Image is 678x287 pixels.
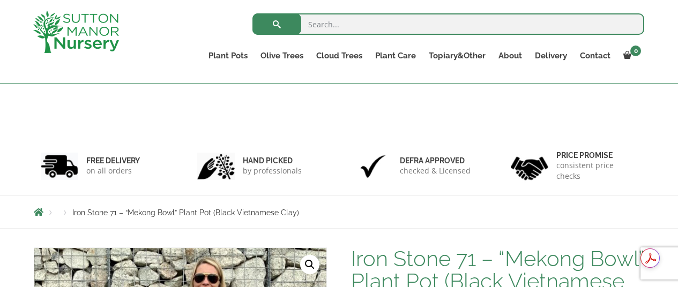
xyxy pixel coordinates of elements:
a: Plant Pots [202,48,254,63]
span: Iron Stone 71 – “Mekong Bowl” Plant Pot (Black Vietnamese Clay) [72,208,299,217]
img: 1.jpg [41,153,78,180]
a: 0 [617,48,644,63]
h6: FREE DELIVERY [86,156,140,165]
a: Delivery [528,48,573,63]
a: Cloud Trees [310,48,369,63]
a: View full-screen image gallery [300,255,319,274]
p: by professionals [243,165,302,176]
img: 2.jpg [197,153,235,180]
a: Contact [573,48,617,63]
img: 3.jpg [354,153,392,180]
h6: hand picked [243,156,302,165]
h6: Price promise [556,150,638,160]
p: checked & Licensed [400,165,471,176]
h6: Defra approved [400,156,471,165]
img: logo [33,11,119,53]
p: consistent price checks [556,160,638,182]
img: 4.jpg [511,150,548,183]
a: Topiary&Other [422,48,492,63]
span: 0 [630,46,641,56]
a: Plant Care [369,48,422,63]
input: Search... [252,13,644,35]
p: on all orders [86,165,140,176]
a: About [492,48,528,63]
a: Olive Trees [254,48,310,63]
nav: Breadcrumbs [34,208,645,216]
